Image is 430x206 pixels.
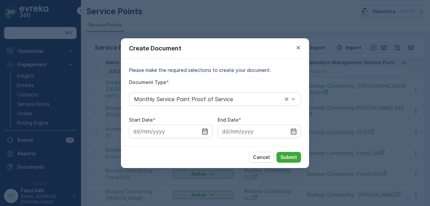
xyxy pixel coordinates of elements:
[129,125,212,138] input: dd/mm/yyyy
[253,154,270,161] p: Cancel
[129,79,166,85] label: Document Type
[129,117,153,123] label: Start Date
[218,117,239,123] label: End Date
[218,125,301,138] input: dd/mm/yyyy
[249,152,274,163] button: Cancel
[281,154,297,161] p: Submit
[129,67,301,74] p: Please make the required selections to create your document.
[276,152,301,163] button: Submit
[129,44,181,53] p: Create Document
